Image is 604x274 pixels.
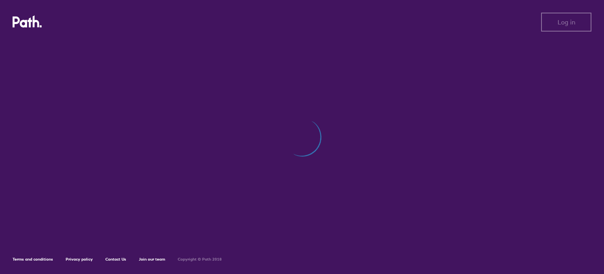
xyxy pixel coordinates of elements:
[66,257,93,262] a: Privacy policy
[178,257,222,262] h6: Copyright © Path 2018
[558,19,575,26] span: Log in
[139,257,165,262] a: Join our team
[13,257,53,262] a: Terms and conditions
[105,257,126,262] a: Contact Us
[541,13,591,32] button: Log in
